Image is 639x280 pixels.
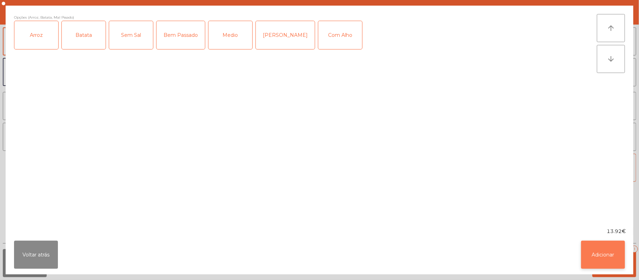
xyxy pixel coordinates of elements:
div: 13.92€ [6,228,633,235]
div: Medio [208,21,252,49]
button: arrow_upward [597,14,625,42]
i: arrow_upward [607,24,615,32]
div: Arroz [14,21,58,49]
span: Opções [14,14,27,21]
button: Adicionar [581,241,625,269]
button: Voltar atrás [14,241,58,269]
i: arrow_downward [607,55,615,63]
div: Com Alho [318,21,362,49]
div: Sem Sal [109,21,153,49]
button: arrow_downward [597,45,625,73]
div: Batata [62,21,106,49]
span: (Arroz, Batata, Mal Pssado) [28,14,74,21]
div: Bem Passado [157,21,205,49]
div: [PERSON_NAME] [256,21,315,49]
